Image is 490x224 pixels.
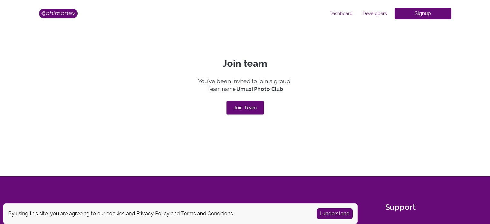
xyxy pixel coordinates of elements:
[60,58,431,69] p: Join team
[60,85,431,93] p: Team name:
[385,202,451,212] a: Support
[136,210,169,217] a: Privacy Policy
[39,202,92,221] img: chimoney logo
[39,9,78,18] img: Logo
[198,77,292,85] p: You've been invited to join a group!
[212,202,278,212] a: Company
[226,101,264,114] button: Join Team
[299,202,365,212] a: FAQs
[324,10,358,17] span: Dashboard
[395,8,451,19] button: Signup
[181,210,233,217] a: Terms and Conditions
[358,10,392,17] span: Developers
[317,208,353,219] button: Accept cookies
[8,210,307,218] div: By using this site, you are agreeing to our cookies and and .
[236,86,283,92] strong: Umuzi Photo Club
[125,202,191,212] a: Product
